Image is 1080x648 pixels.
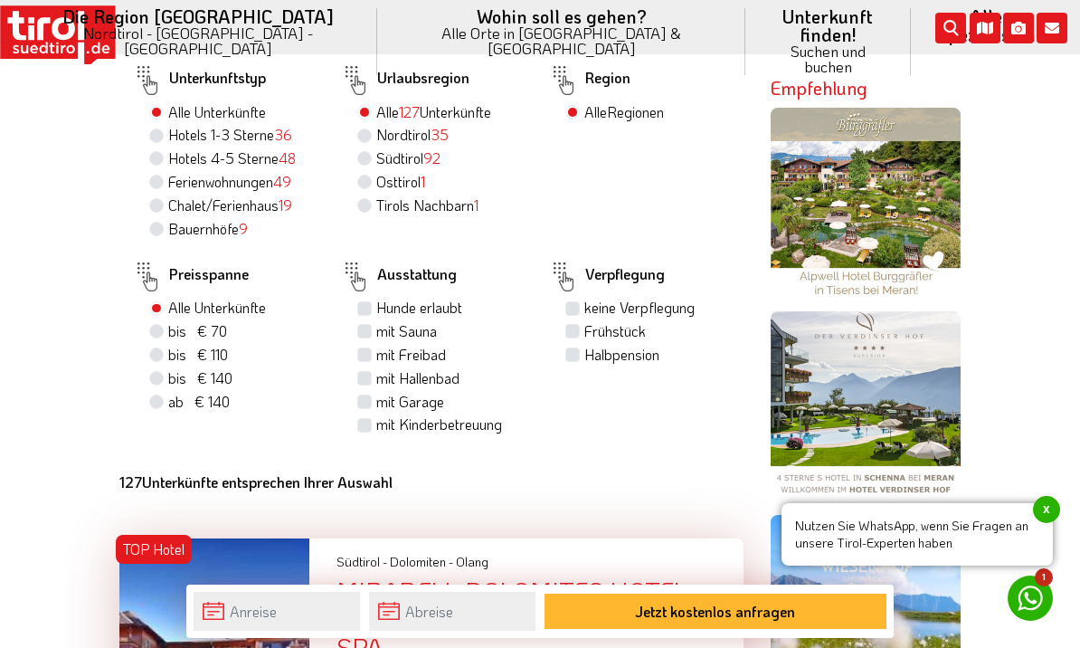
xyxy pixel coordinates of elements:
[549,256,665,298] label: Verpflegung
[168,125,292,145] label: Hotels 1-3 Sterne
[584,102,664,122] label: Alle Regionen
[376,298,462,318] label: Hunde erlaubt
[116,535,192,564] div: TOP Hotel
[376,172,425,192] label: Osttirol
[274,125,292,144] span: 36
[168,102,266,122] label: Alle Unterkünfte
[273,172,291,191] span: 49
[119,472,393,491] b: Unterkünfte entsprechen Ihrer Auswahl
[421,172,425,191] span: 1
[584,345,659,365] label: Halbpension
[456,553,488,570] span: Olang
[376,368,459,388] label: mit Hallenbad
[119,472,142,491] b: 127
[1037,13,1067,43] i: Kontakt
[40,25,355,56] small: Nordtirol - [GEOGRAPHIC_DATA] - [GEOGRAPHIC_DATA]
[279,148,296,167] span: 48
[376,321,437,341] label: mit Sauna
[239,219,248,238] span: 9
[390,553,453,570] span: Dolomiten -
[1003,13,1034,43] i: Fotogalerie
[194,592,360,631] input: Anreise
[376,148,441,168] label: Südtirol
[168,219,248,239] label: Bauernhöfe
[376,102,491,122] label: Alle Unterkünfte
[376,415,502,434] label: mit Kinderbetreuung
[168,321,227,340] span: bis € 70
[474,195,478,214] span: 1
[168,195,292,215] label: Chalet/Ferienhaus
[279,195,292,214] span: 19
[376,195,478,215] label: Tirols Nachbarn
[341,256,457,298] label: Ausstattung
[767,43,889,74] small: Suchen und buchen
[771,108,961,298] img: burggraefler.jpg
[376,125,449,145] label: Nordtirol
[168,392,230,411] span: ab € 140
[168,298,266,318] label: Alle Unterkünfte
[545,594,886,629] button: Jetzt kostenlos anfragen
[133,256,249,298] label: Preisspanne
[431,125,449,144] span: 35
[168,368,232,387] span: bis € 140
[369,592,535,631] input: Abreise
[771,311,961,501] img: verdinserhof.png
[168,172,291,192] label: Ferienwohnungen
[168,345,228,364] span: bis € 110
[782,503,1053,566] span: Nutzen Sie WhatsApp, wenn Sie Fragen an unsere Tirol-Experten haben
[168,148,296,168] label: Hotels 4-5 Sterne
[376,345,446,365] label: mit Freibad
[376,392,444,412] label: mit Garage
[423,148,441,167] span: 92
[336,553,387,570] span: Südtirol -
[399,25,724,56] small: Alle Orte in [GEOGRAPHIC_DATA] & [GEOGRAPHIC_DATA]
[1008,576,1053,621] a: 1 Nutzen Sie WhatsApp, wenn Sie Fragen an unsere Tirol-Experten habenx
[1033,496,1060,523] span: x
[970,13,1000,43] i: Karte öffnen
[1035,568,1053,586] span: 1
[399,102,420,121] span: 127
[771,76,867,100] strong: Empfehlung
[584,321,646,341] label: Frühstück
[584,298,695,318] label: keine Verpflegung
